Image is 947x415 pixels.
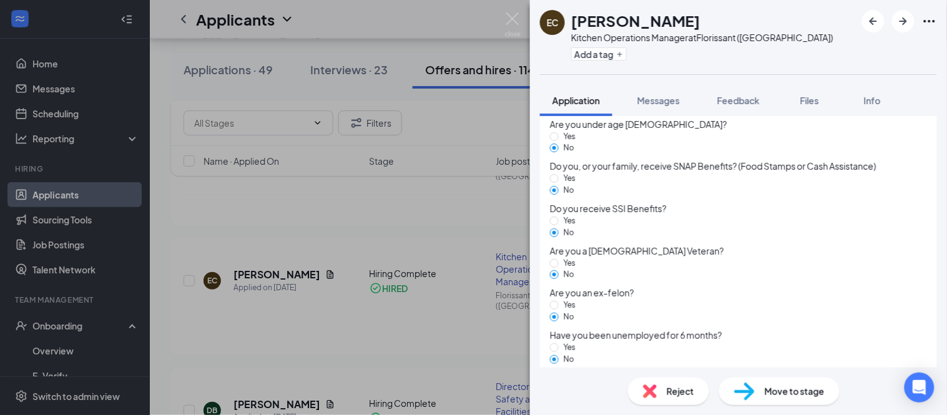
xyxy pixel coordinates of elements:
[550,286,927,300] span: Are you an ex-felon?
[559,258,581,268] span: Yes
[552,95,600,106] span: Application
[866,14,881,29] svg: ArrowLeftNew
[550,202,927,215] span: Do you receive SSI Benefits?
[559,173,581,183] span: Yes
[559,132,581,141] span: Yes
[667,384,694,398] span: Reject
[550,328,927,342] span: Have you been unemployed for 6 months?
[892,10,915,32] button: ArrowRight
[717,95,760,106] span: Feedback
[571,10,700,31] h1: [PERSON_NAME]
[559,270,579,279] span: No
[800,95,819,106] span: Files
[905,373,935,403] div: Open Intercom Messenger
[559,343,581,352] span: Yes
[765,384,825,398] span: Move to stage
[922,14,937,29] svg: Ellipses
[559,143,579,152] span: No
[550,159,927,173] span: Do you, or your family, receive SNAP Benefits? (Food Stamps or Cash Assistance)
[559,216,581,225] span: Yes
[571,47,627,61] button: PlusAdd a tag
[862,10,885,32] button: ArrowLeftNew
[559,312,579,321] span: No
[559,228,579,237] span: No
[559,300,581,310] span: Yes
[616,51,624,58] svg: Plus
[550,117,927,131] span: Are you under age [DEMOGRAPHIC_DATA]?
[550,244,927,258] span: Are you a [DEMOGRAPHIC_DATA] Veteran?
[559,354,579,364] span: No
[896,14,911,29] svg: ArrowRight
[637,95,680,106] span: Messages
[547,16,559,29] div: EC
[571,31,833,44] div: Kitchen Operations Manager at Florissant ([GEOGRAPHIC_DATA])
[864,95,881,106] span: Info
[559,185,579,195] span: No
